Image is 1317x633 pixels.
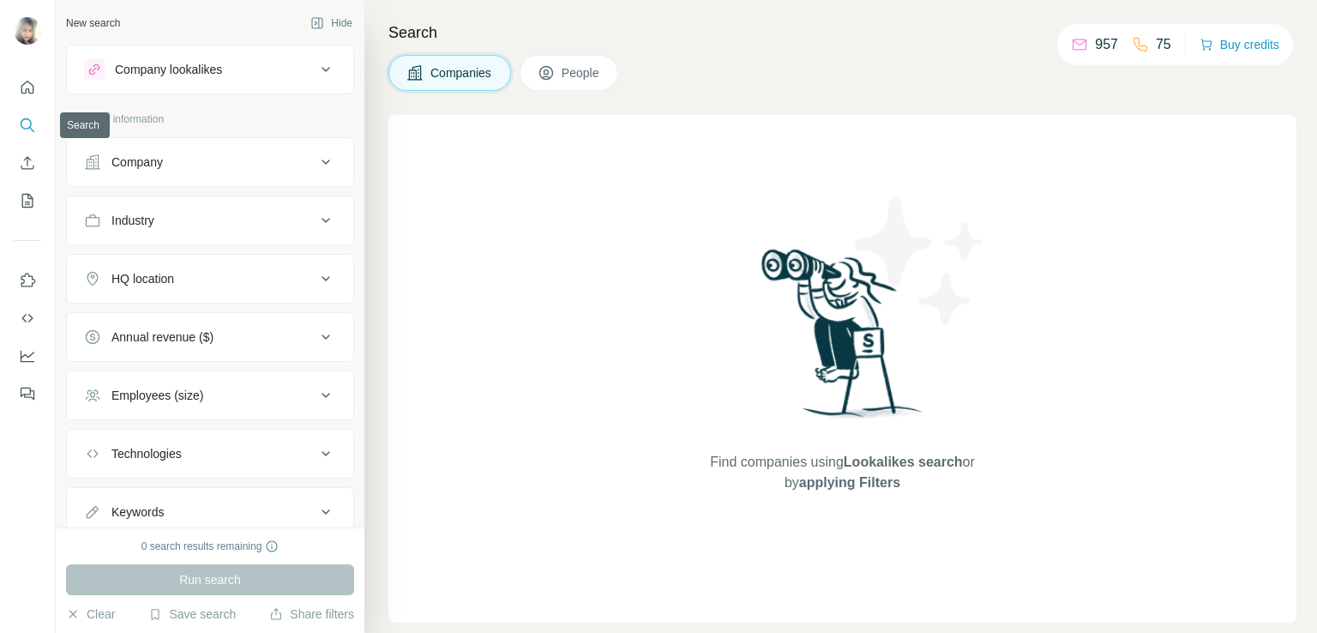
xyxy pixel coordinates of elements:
[430,64,493,81] span: Companies
[705,452,979,493] span: Find companies using or by
[14,265,41,296] button: Use Surfe on LinkedIn
[67,200,353,241] button: Industry
[111,387,203,404] div: Employees (size)
[67,491,353,533] button: Keywords
[141,539,280,554] div: 0 search results remaining
[562,64,601,81] span: People
[1156,34,1171,55] p: 75
[14,148,41,178] button: Enrich CSV
[844,455,963,469] span: Lookalikes search
[1200,33,1279,57] button: Buy credits
[67,142,353,183] button: Company
[67,433,353,474] button: Technologies
[843,184,997,338] img: Surfe Illustration - Stars
[67,49,353,90] button: Company lookalikes
[754,244,932,436] img: Surfe Illustration - Woman searching with binoculars
[388,21,1296,45] h4: Search
[14,341,41,371] button: Dashboard
[298,10,364,36] button: Hide
[14,303,41,334] button: Use Surfe API
[148,606,236,623] button: Save search
[111,503,164,521] div: Keywords
[111,154,163,171] div: Company
[14,17,41,45] img: Avatar
[66,15,120,31] div: New search
[14,185,41,216] button: My lists
[799,475,900,490] span: applying Filters
[111,270,174,287] div: HQ location
[67,316,353,358] button: Annual revenue ($)
[111,329,213,346] div: Annual revenue ($)
[67,375,353,416] button: Employees (size)
[115,61,222,78] div: Company lookalikes
[111,212,154,229] div: Industry
[66,112,354,127] p: Company information
[14,378,41,409] button: Feedback
[14,72,41,103] button: Quick start
[67,258,353,299] button: HQ location
[1095,34,1118,55] p: 957
[111,445,182,462] div: Technologies
[66,606,115,623] button: Clear
[269,606,354,623] button: Share filters
[14,110,41,141] button: Search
